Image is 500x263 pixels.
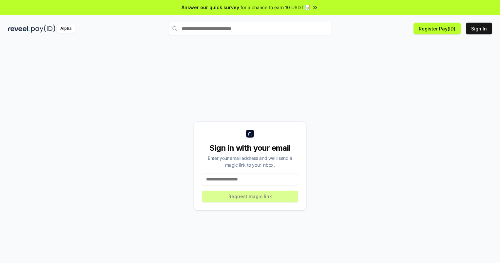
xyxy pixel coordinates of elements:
button: Sign In [466,23,492,34]
img: logo_small [246,130,254,138]
img: pay_id [31,25,55,33]
div: Sign in with your email [202,143,298,153]
img: reveel_dark [8,25,30,33]
span: Answer our quick survey [182,4,239,11]
span: for a chance to earn 10 USDT 📝 [240,4,311,11]
button: Register Pay(ID) [413,23,461,34]
div: Alpha [57,25,75,33]
div: Enter your email address and we’ll send a magic link to your inbox. [202,155,298,168]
